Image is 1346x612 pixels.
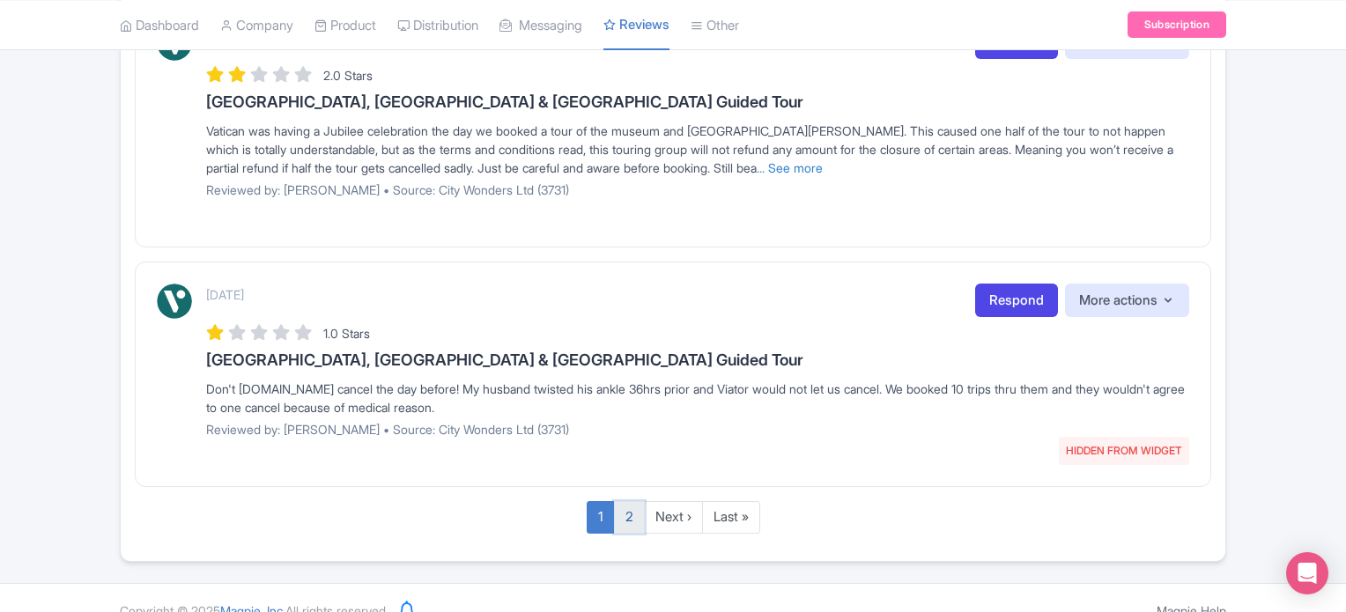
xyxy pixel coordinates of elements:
span: 2.0 Stars [323,68,373,83]
a: Subscription [1128,11,1226,38]
a: Respond [975,284,1058,318]
a: Other [691,1,739,49]
a: Last » [702,501,760,534]
p: Reviewed by: [PERSON_NAME] • Source: City Wonders Ltd (3731) [206,181,1189,199]
div: Open Intercom Messenger [1286,552,1328,594]
a: ... See more [757,160,823,175]
button: More actions [1065,284,1189,318]
p: [DATE] [206,285,244,304]
a: 2 [614,501,645,534]
a: Dashboard [120,1,199,49]
a: Distribution [397,1,478,49]
span: HIDDEN FROM WIDGET [1059,437,1189,465]
img: Viator Logo [157,284,192,319]
span: 1.0 Stars [323,326,370,341]
div: Don't [DOMAIN_NAME] cancel the day before! My husband twisted his ankle 36hrs prior and Viator wo... [206,380,1189,417]
a: Company [220,1,293,49]
a: Messaging [499,1,582,49]
h3: [GEOGRAPHIC_DATA], [GEOGRAPHIC_DATA] & [GEOGRAPHIC_DATA] Guided Tour [206,351,1189,369]
p: Reviewed by: [PERSON_NAME] • Source: City Wonders Ltd (3731) [206,420,1189,439]
a: Product [314,1,376,49]
div: Vatican was having a Jubilee celebration the day we booked a tour of the museum and [GEOGRAPHIC_D... [206,122,1189,177]
h3: [GEOGRAPHIC_DATA], [GEOGRAPHIC_DATA] & [GEOGRAPHIC_DATA] Guided Tour [206,93,1189,111]
a: 1 [587,501,615,534]
a: Next › [644,501,703,534]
